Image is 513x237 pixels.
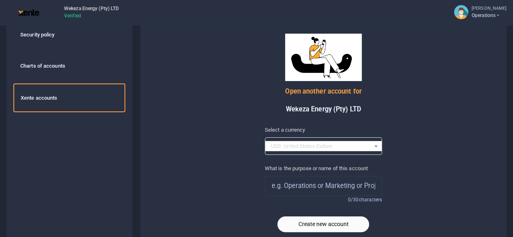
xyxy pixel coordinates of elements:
h6: Xente accounts [21,95,118,101]
a: Xente accounts [13,83,125,113]
h6: Security policy [20,32,118,38]
span: Operations [472,12,507,19]
input: e.g. Operations or Marketing or Project/Branch name [265,176,382,196]
span: characters [358,197,382,203]
a: Charts of accounts [13,52,125,80]
h5: Wekeza Energy (Pty) LTD [265,105,382,113]
label: What is the purpose or name of this account [265,164,368,173]
span: Verified [61,12,122,19]
img: logo-large [18,9,39,16]
span: USD: United States Dollars [271,142,371,150]
small: [PERSON_NAME] [472,5,507,12]
a: Security policy [13,21,125,49]
img: profile-user [454,5,468,19]
span: 0/30 [348,197,358,203]
label: Select a currency [265,126,305,134]
h5: Open another account for [265,88,382,96]
button: Create new account [277,216,369,232]
a: logo-large logo-large [18,9,39,15]
span: Wekeza Energy (Pty) LTD [61,5,122,12]
img: new_account.png [285,34,361,81]
h6: Charts of accounts [20,63,118,69]
a: profile-user [PERSON_NAME] Operations [454,5,507,19]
